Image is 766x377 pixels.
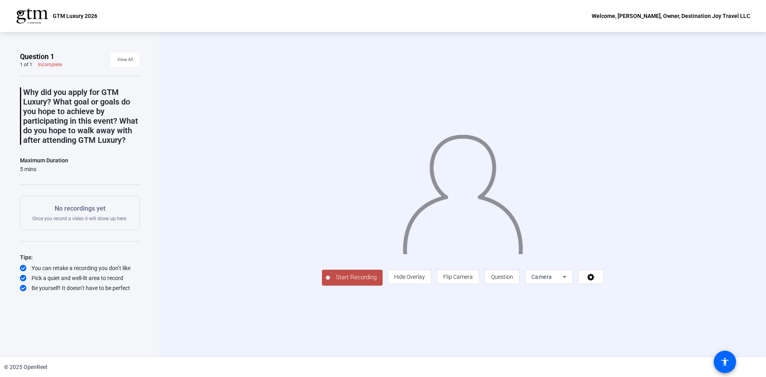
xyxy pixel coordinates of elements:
div: Maximum Duration [20,156,68,165]
mat-icon: accessibility [720,357,730,367]
button: Start Recording [322,270,383,286]
span: Question 1 [20,52,54,61]
button: Flip Camera [437,270,479,284]
span: Start Recording [330,273,383,282]
div: © 2025 OpenReel [4,363,47,371]
div: Pick a quiet and well-lit area to record [20,274,140,282]
p: GTM Luxury 2026 [53,11,97,21]
p: Why did you apply for GTM Luxury? What goal or goals do you hope to achieve by participating in t... [23,87,140,145]
span: Question [491,274,513,280]
span: Hide Overlay [394,274,425,280]
div: Once you record a video it will show up here. [32,204,127,222]
div: Welcome, [PERSON_NAME], Owner, Destination Joy Travel LLC [592,11,750,21]
button: Hide Overlay [388,270,431,284]
span: Camera [531,274,552,280]
img: OpenReel logo [16,8,49,24]
button: Question [485,270,519,284]
div: You can retake a recording you don’t like [20,264,140,272]
div: 1 of 1 [20,61,32,68]
span: Flip Camera [443,274,473,280]
div: Be yourself! It doesn’t have to be perfect [20,284,140,292]
img: overlay [402,127,524,254]
div: 5 mins [20,165,68,173]
p: No recordings yet [32,204,127,213]
div: Incomplete [38,61,62,68]
span: View All [117,54,133,66]
div: Tips: [20,253,140,262]
button: View All [111,53,140,67]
